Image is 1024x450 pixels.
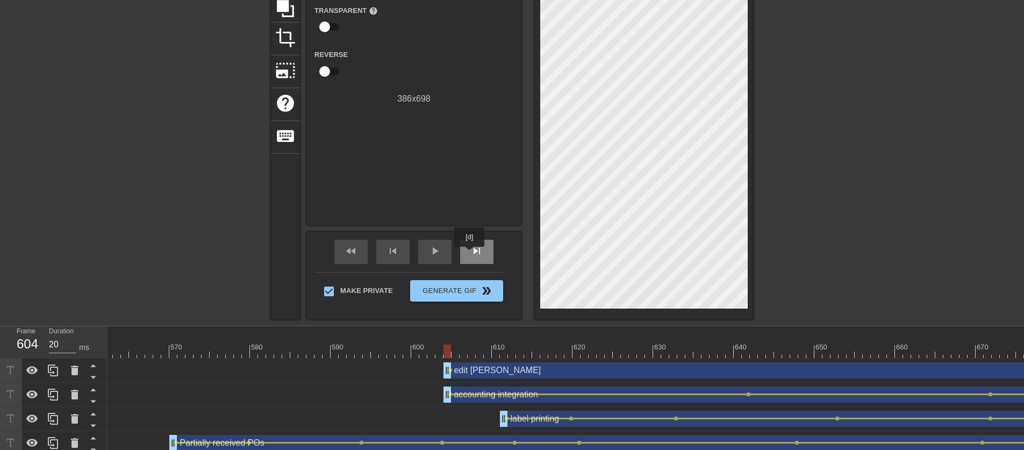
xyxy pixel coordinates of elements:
span: lens [246,440,251,445]
label: Duration [49,328,74,335]
span: drag_handle [442,365,453,376]
span: skip_previous [386,245,399,258]
div: Frame [9,326,41,358]
span: keyboard [275,126,296,146]
span: lens [440,440,445,445]
label: Reverse [314,49,348,60]
label: Transparent [314,5,378,16]
div: 580 [251,342,264,353]
span: lens [674,416,678,421]
span: lens [988,416,993,421]
button: Generate Gif [410,280,503,302]
div: 650 [815,342,829,353]
div: 660 [896,342,910,353]
span: lens [504,416,509,421]
span: lens [448,392,453,397]
span: skip_next [470,245,483,258]
span: drag_handle [498,413,509,424]
span: lens [835,416,840,421]
div: 670 [977,342,990,353]
span: lens [980,440,985,445]
span: lens [794,440,799,445]
div: 630 [654,342,668,353]
span: lens [359,440,364,445]
span: fast_rewind [345,245,357,258]
span: double_arrow [480,284,493,297]
div: 604 [17,334,33,354]
span: lens [577,440,582,445]
span: lens [512,440,517,445]
div: 386 x 698 [306,92,521,105]
span: help [275,93,296,113]
span: Generate Gif [414,284,499,297]
div: 620 [574,342,587,353]
span: lens [448,368,453,373]
div: ms [79,342,89,353]
span: play_arrow [428,245,441,258]
span: Make Private [340,285,393,296]
span: lens [174,440,178,445]
div: 570 [170,342,184,353]
span: lens [569,416,574,421]
span: photo_size_select_large [275,60,296,81]
span: drag_handle [442,389,453,400]
span: lens [988,392,993,397]
span: help [369,6,378,16]
div: 640 [735,342,748,353]
div: 600 [412,342,426,353]
span: lens [746,392,751,397]
span: drag_handle [168,438,178,448]
span: crop [275,27,296,48]
div: 610 [493,342,506,353]
div: 590 [332,342,345,353]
